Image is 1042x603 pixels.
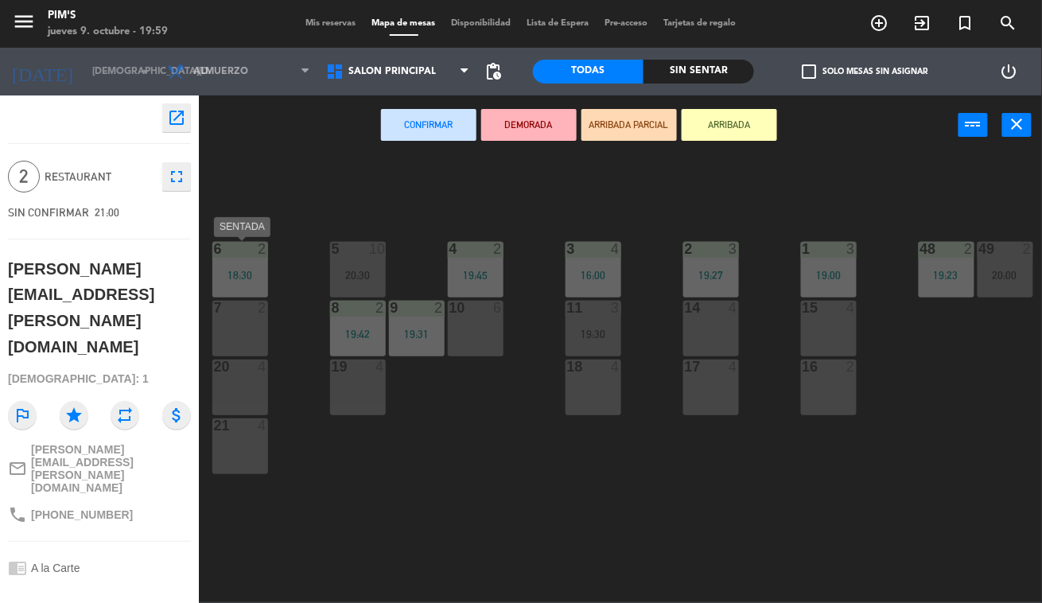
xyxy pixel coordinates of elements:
[162,162,191,191] button: fullscreen
[685,360,686,374] div: 17
[484,62,503,81] span: pending_actions
[258,242,267,256] div: 2
[566,270,621,281] div: 16:00
[978,270,1033,281] div: 20:00
[298,19,364,28] span: Mis reservas
[581,109,677,141] button: ARRIBADA PARCIAL
[12,10,36,39] button: menu
[258,418,267,433] div: 4
[330,270,386,281] div: 20:30
[8,459,27,478] i: mail_outline
[212,270,268,281] div: 18:30
[956,14,975,33] i: turned_in_not
[803,301,803,315] div: 15
[493,301,503,315] div: 6
[45,168,154,186] span: Restaurant
[8,206,89,219] span: SIN CONFIRMAR
[519,19,597,28] span: Lista de Espera
[31,443,191,494] span: [PERSON_NAME][EMAIL_ADDRESS][PERSON_NAME][DOMAIN_NAME]
[611,360,620,374] div: 4
[611,301,620,315] div: 3
[434,301,444,315] div: 2
[683,270,739,281] div: 19:27
[597,19,656,28] span: Pre-acceso
[8,401,37,430] i: outlined_flag
[348,66,436,77] span: Salón principal
[136,62,155,81] i: arrow_drop_down
[8,443,191,494] a: mail_outline[PERSON_NAME][EMAIL_ADDRESS][PERSON_NAME][DOMAIN_NAME]
[162,401,191,430] i: attach_money
[643,60,754,84] div: Sin sentar
[8,558,27,578] i: chrome_reader_mode
[111,401,139,430] i: repeat
[95,206,119,219] span: 21:00
[685,242,686,256] div: 2
[803,242,803,256] div: 1
[920,242,921,256] div: 48
[682,109,777,141] button: ARRIBADA
[444,19,519,28] span: Disponibilidad
[1008,115,1027,134] i: close
[8,365,191,393] div: [DEMOGRAPHIC_DATA]: 1
[214,217,270,237] div: SENTADA
[870,14,889,33] i: add_circle_outline
[685,301,686,315] div: 14
[449,242,450,256] div: 4
[375,301,385,315] div: 2
[258,360,267,374] div: 4
[481,109,577,141] button: DEMORADA
[449,301,450,315] div: 10
[801,270,857,281] div: 19:00
[375,360,385,374] div: 4
[979,242,980,256] div: 49
[258,301,267,315] div: 2
[729,242,738,256] div: 3
[60,401,88,430] i: star
[802,64,816,79] span: check_box_outline_blank
[958,113,988,137] button: power_input
[31,562,80,574] span: A la Carte
[802,64,927,79] label: Solo mesas sin asignar
[913,14,932,33] i: exit_to_app
[846,301,856,315] div: 4
[999,14,1018,33] i: search
[332,242,332,256] div: 5
[729,360,738,374] div: 4
[193,66,248,77] span: Almuerzo
[369,242,385,256] div: 10
[214,301,215,315] div: 7
[964,115,983,134] i: power_input
[999,62,1018,81] i: power_settings_new
[964,242,974,256] div: 2
[330,329,386,340] div: 19:42
[364,19,444,28] span: Mapa de mesas
[167,108,186,127] i: open_in_new
[389,329,445,340] div: 19:31
[729,301,738,315] div: 4
[332,360,332,374] div: 19
[214,418,215,433] div: 21
[48,24,168,40] div: jueves 9. octubre - 19:59
[567,242,568,256] div: 3
[332,301,332,315] div: 8
[48,8,168,24] div: Pim's
[846,360,856,374] div: 2
[162,103,191,132] button: open_in_new
[167,167,186,186] i: fullscreen
[214,360,215,374] div: 20
[31,508,133,521] span: [PHONE_NUMBER]
[381,109,476,141] button: Confirmar
[493,242,503,256] div: 2
[1023,242,1032,256] div: 2
[214,242,215,256] div: 6
[611,242,620,256] div: 4
[566,329,621,340] div: 19:30
[919,270,974,281] div: 19:23
[8,505,27,524] i: phone
[12,10,36,33] i: menu
[567,360,568,374] div: 18
[8,161,40,193] span: 2
[656,19,745,28] span: Tarjetas de regalo
[1002,113,1032,137] button: close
